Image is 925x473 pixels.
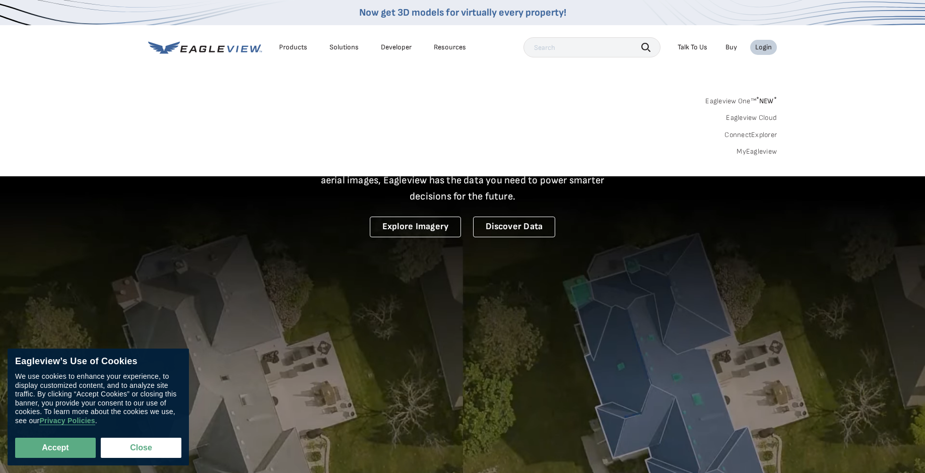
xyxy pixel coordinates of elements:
a: Now get 3D models for virtually every property! [359,7,566,19]
div: Resources [434,43,466,52]
a: Eagleview One™*NEW* [705,94,777,105]
div: Products [279,43,307,52]
button: Accept [15,438,96,458]
a: Privacy Policies [39,417,95,425]
div: Solutions [329,43,359,52]
a: Developer [381,43,412,52]
div: We use cookies to enhance your experience, to display customized content, and to analyze site tra... [15,372,181,425]
span: NEW [756,97,777,105]
a: MyEagleview [737,147,777,156]
div: Eagleview’s Use of Cookies [15,356,181,367]
button: Close [101,438,181,458]
p: A new era starts here. Built on more than 3.5 billion high-resolution aerial images, Eagleview ha... [308,156,617,205]
a: Explore Imagery [370,217,461,237]
a: ConnectExplorer [724,130,777,140]
div: Talk To Us [678,43,707,52]
a: Buy [725,43,737,52]
div: Login [755,43,772,52]
a: Discover Data [473,217,555,237]
a: Eagleview Cloud [726,113,777,122]
input: Search [523,37,660,57]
